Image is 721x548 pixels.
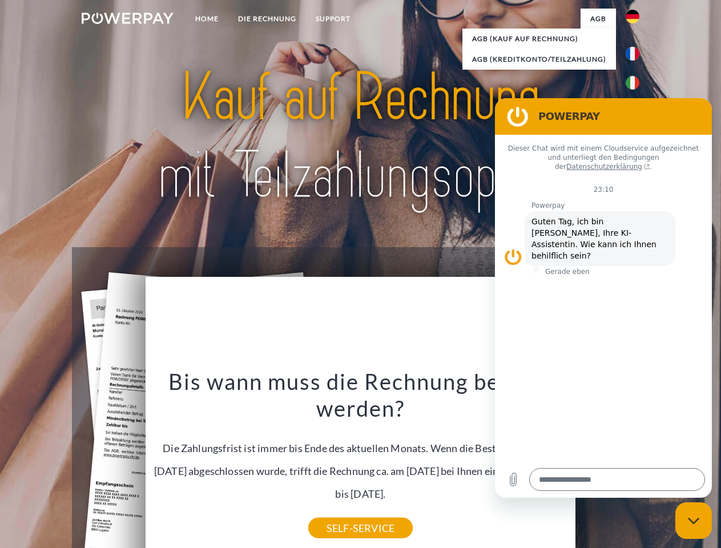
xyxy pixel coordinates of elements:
a: SUPPORT [306,9,360,29]
img: fr [626,47,639,61]
div: Die Zahlungsfrist ist immer bis Ende des aktuellen Monats. Wenn die Bestellung z.B. am [DATE] abg... [152,368,569,528]
img: logo-powerpay-white.svg [82,13,174,24]
a: agb [581,9,616,29]
img: title-powerpay_de.svg [109,55,612,219]
a: Home [186,9,228,29]
a: SELF-SERVICE [308,518,413,538]
iframe: Schaltfläche zum Öffnen des Messaging-Fensters; Konversation läuft [675,502,712,539]
a: DIE RECHNUNG [228,9,306,29]
a: AGB (Kreditkonto/Teilzahlung) [462,49,616,70]
img: de [626,10,639,23]
a: AGB (Kauf auf Rechnung) [462,29,616,49]
h3: Bis wann muss die Rechnung bezahlt werden? [152,368,569,422]
iframe: Messaging-Fenster [495,98,712,498]
img: it [626,76,639,90]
